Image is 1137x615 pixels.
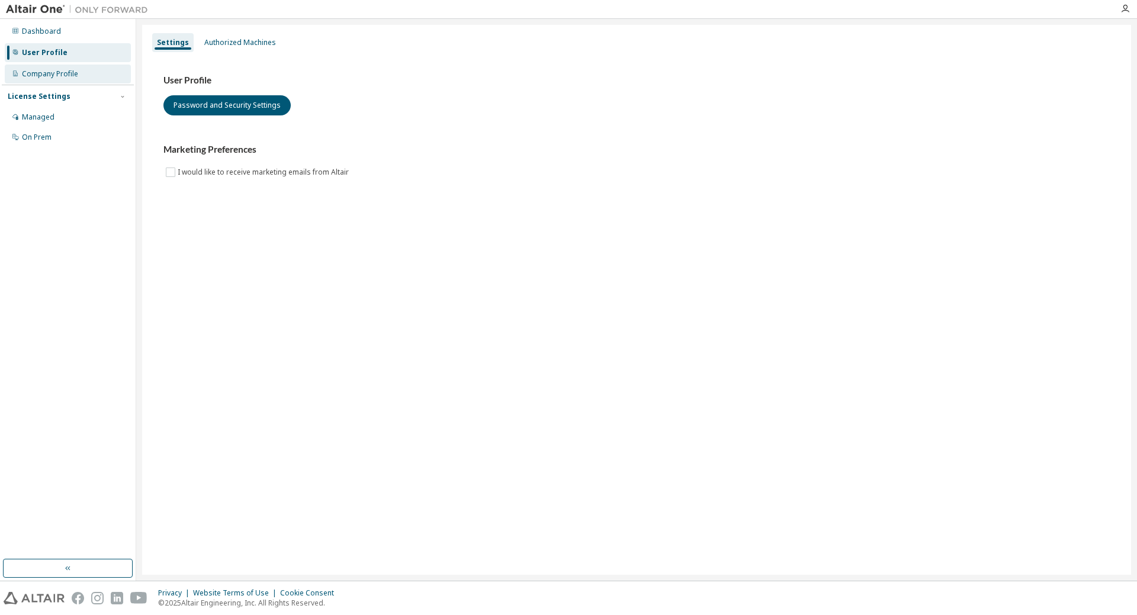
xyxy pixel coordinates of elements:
[130,592,147,604] img: youtube.svg
[280,588,341,598] div: Cookie Consent
[111,592,123,604] img: linkedin.svg
[22,48,68,57] div: User Profile
[163,95,291,115] button: Password and Security Settings
[22,133,52,142] div: On Prem
[91,592,104,604] img: instagram.svg
[72,592,84,604] img: facebook.svg
[157,38,189,47] div: Settings
[8,92,70,101] div: License Settings
[163,144,1110,156] h3: Marketing Preferences
[204,38,276,47] div: Authorized Machines
[4,592,65,604] img: altair_logo.svg
[22,69,78,79] div: Company Profile
[193,588,280,598] div: Website Terms of Use
[163,75,1110,86] h3: User Profile
[158,598,341,608] p: © 2025 Altair Engineering, Inc. All Rights Reserved.
[22,27,61,36] div: Dashboard
[22,112,54,122] div: Managed
[178,165,351,179] label: I would like to receive marketing emails from Altair
[158,588,193,598] div: Privacy
[6,4,154,15] img: Altair One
